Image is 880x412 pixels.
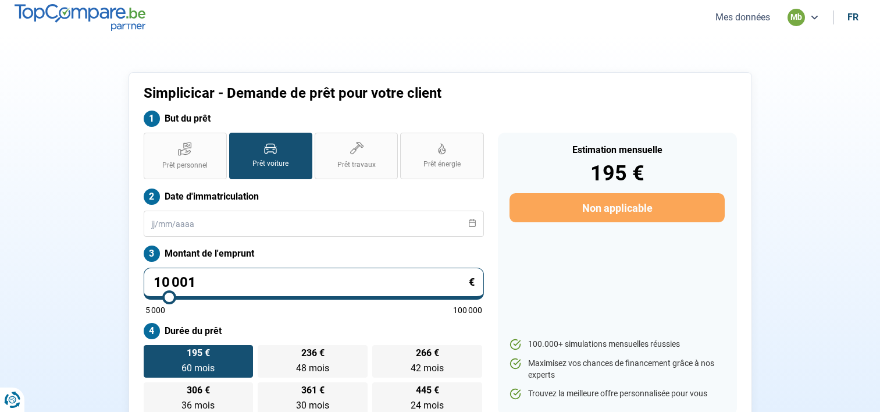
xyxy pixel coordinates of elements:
h1: Simplicicar - Demande de prêt pour votre client [144,85,585,102]
div: 195 € [510,163,724,184]
li: Trouvez la meilleure offre personnalisée pour vous [510,388,724,400]
span: 36 mois [181,400,215,411]
span: € [469,277,475,287]
span: 266 € [416,349,439,358]
input: jj/mm/aaaa [144,211,484,237]
span: Prêt travaux [337,160,376,170]
li: Maximisez vos chances de financement grâce à nos experts [510,358,724,381]
label: Date d'immatriculation [144,189,484,205]
button: Mes données [712,11,774,23]
span: Prêt personnel [162,161,208,171]
span: 306 € [187,386,210,395]
span: Prêt énergie [423,159,461,169]
span: 30 mois [296,400,329,411]
label: Montant de l'emprunt [144,246,484,262]
img: TopCompare.be [15,4,145,30]
span: 195 € [187,349,210,358]
span: 24 mois [411,400,444,411]
span: 42 mois [411,363,444,374]
label: Durée du prêt [144,323,484,339]
span: 236 € [301,349,325,358]
label: But du prêt [144,111,484,127]
div: mb [788,9,805,26]
span: 5 000 [145,306,165,314]
span: Prêt voiture [252,159,288,169]
div: fr [847,12,858,23]
span: 48 mois [296,363,329,374]
button: Non applicable [510,193,724,222]
span: 100 000 [453,306,482,314]
li: 100.000+ simulations mensuelles réussies [510,339,724,350]
div: Estimation mensuelle [510,145,724,155]
span: 361 € [301,386,325,395]
span: 445 € [416,386,439,395]
span: 60 mois [181,363,215,374]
